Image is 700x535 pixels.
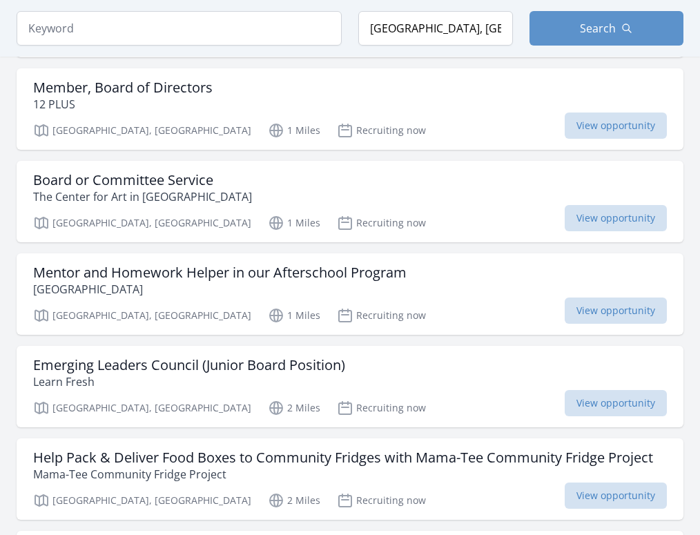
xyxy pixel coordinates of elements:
input: Location [358,11,513,46]
p: [GEOGRAPHIC_DATA], [GEOGRAPHIC_DATA] [33,215,251,231]
input: Keyword [17,11,342,46]
p: 1 Miles [268,307,320,324]
span: Search [580,20,616,37]
h3: Mentor and Homework Helper in our Afterschool Program [33,264,407,281]
span: View opportunity [565,390,667,416]
p: Recruiting now [337,215,426,231]
a: Member, Board of Directors 12 PLUS [GEOGRAPHIC_DATA], [GEOGRAPHIC_DATA] 1 Miles Recruiting now Vi... [17,68,683,150]
a: Board or Committee Service The Center for Art in [GEOGRAPHIC_DATA] [GEOGRAPHIC_DATA], [GEOGRAPHIC... [17,161,683,242]
button: Search [529,11,684,46]
p: 2 Miles [268,492,320,509]
span: View opportunity [565,483,667,509]
a: Emerging Leaders Council (Junior Board Position) Learn Fresh [GEOGRAPHIC_DATA], [GEOGRAPHIC_DATA]... [17,346,683,427]
a: Mentor and Homework Helper in our Afterschool Program [GEOGRAPHIC_DATA] [GEOGRAPHIC_DATA], [GEOGR... [17,253,683,335]
h3: Emerging Leaders Council (Junior Board Position) [33,357,345,373]
span: View opportunity [565,298,667,324]
h3: Member, Board of Directors [33,79,213,96]
p: 2 Miles [268,400,320,416]
p: [GEOGRAPHIC_DATA], [GEOGRAPHIC_DATA] [33,307,251,324]
a: Help Pack & Deliver Food Boxes to Community Fridges with Mama-Tee Community Fridge Project Mama-T... [17,438,683,520]
p: [GEOGRAPHIC_DATA], [GEOGRAPHIC_DATA] [33,400,251,416]
p: [GEOGRAPHIC_DATA], [GEOGRAPHIC_DATA] [33,492,251,509]
p: [GEOGRAPHIC_DATA], [GEOGRAPHIC_DATA] [33,122,251,139]
p: Recruiting now [337,307,426,324]
p: 12 PLUS [33,96,213,113]
h3: Board or Committee Service [33,172,252,188]
p: Learn Fresh [33,373,345,390]
p: Recruiting now [337,492,426,509]
p: Mama-Tee Community Fridge Project [33,466,653,483]
span: View opportunity [565,113,667,139]
span: View opportunity [565,205,667,231]
p: The Center for Art in [GEOGRAPHIC_DATA] [33,188,252,205]
p: 1 Miles [268,215,320,231]
p: Recruiting now [337,122,426,139]
p: [GEOGRAPHIC_DATA] [33,281,407,298]
h3: Help Pack & Deliver Food Boxes to Community Fridges with Mama-Tee Community Fridge Project [33,449,653,466]
p: Recruiting now [337,400,426,416]
p: 1 Miles [268,122,320,139]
